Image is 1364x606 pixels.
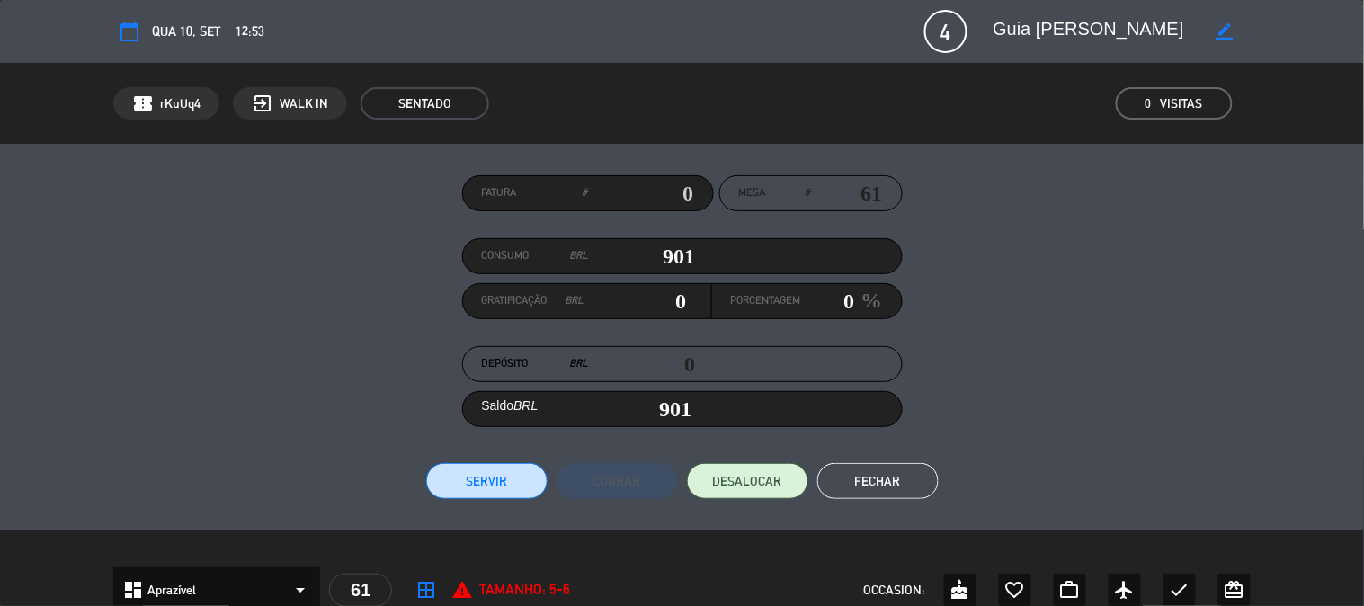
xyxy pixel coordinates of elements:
[147,580,196,601] span: Aprazível
[817,463,939,499] button: Fechar
[132,93,154,114] span: confirmation_number
[566,292,584,310] em: BRL
[731,292,801,310] label: Porcentagem
[113,15,146,48] button: calendar_today
[570,355,589,373] em: BRL
[1114,579,1136,601] i: airplanemode_active
[806,184,811,202] em: #
[557,463,678,499] button: Cobrar
[1059,579,1081,601] i: work_outline
[588,180,694,207] input: 0
[1146,94,1152,114] span: 0
[290,579,311,601] i: arrow_drop_down
[513,398,538,413] em: BRL
[426,463,548,499] button: Servir
[1004,579,1026,601] i: favorite_border
[361,87,489,120] span: SENTADO
[160,94,201,114] span: rKuUq4
[949,579,971,601] i: cake
[451,579,473,601] i: report_problem
[811,180,883,207] input: number
[570,247,589,265] em: BRL
[482,292,584,310] label: Gratificação
[801,288,855,315] input: 0
[415,579,437,601] i: border_all
[589,243,696,270] input: 0
[1169,579,1190,601] i: check
[482,355,589,373] label: Depósito
[739,184,766,202] span: Mesa
[1161,94,1203,114] em: Visitas
[236,21,264,42] span: 12:53
[482,184,588,202] label: Fatura
[451,578,570,602] div: Tamanho: 5-6
[122,579,144,601] i: dashboard
[1216,23,1233,40] i: border_color
[482,247,589,265] label: Consumo
[855,283,883,318] em: %
[924,10,967,53] span: 4
[687,463,808,499] button: DESALOCAR
[482,396,539,416] label: Saldo
[584,288,687,315] input: 0
[119,21,140,42] i: calendar_today
[1224,579,1245,601] i: card_giftcard
[713,472,782,491] span: DESALOCAR
[583,184,588,202] em: #
[152,21,220,42] span: Qua 10, set
[280,94,328,114] span: WALK IN
[252,93,273,114] i: exit_to_app
[864,580,925,601] span: OCCASION:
